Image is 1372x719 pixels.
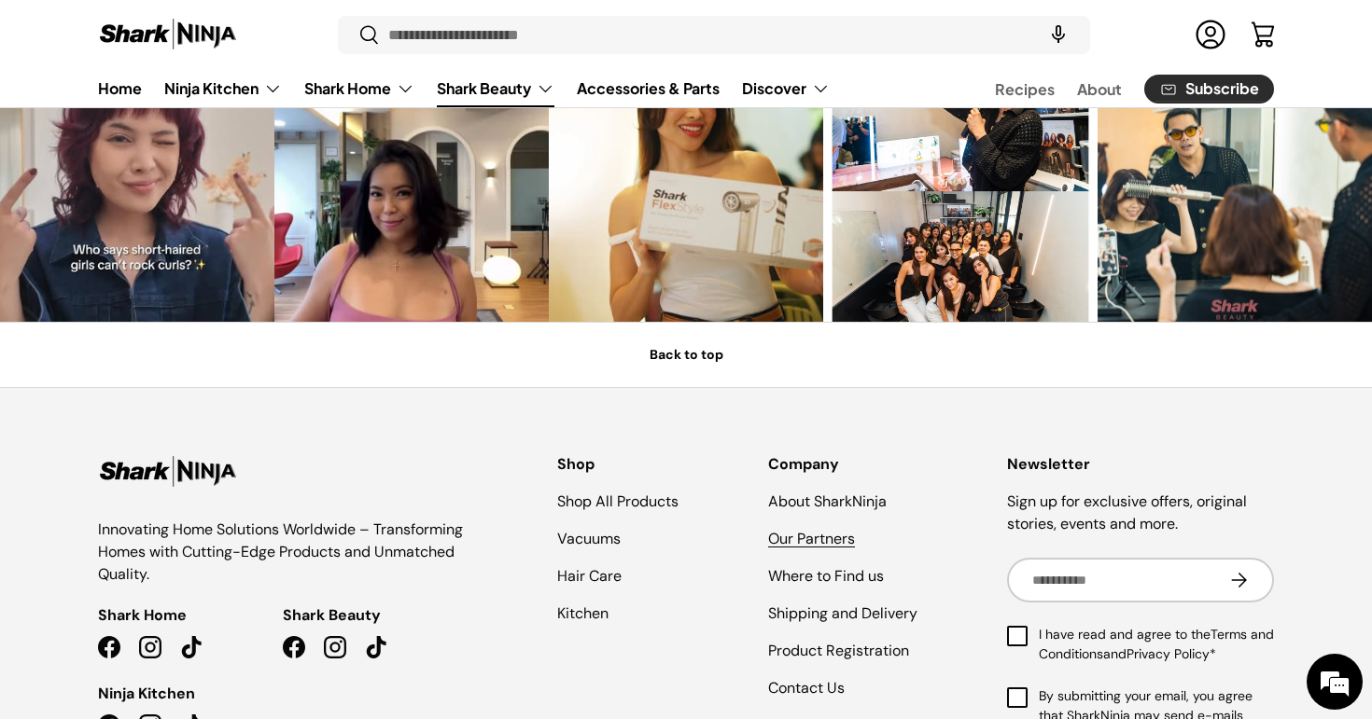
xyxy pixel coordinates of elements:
nav: Secondary [950,70,1274,107]
h2: Newsletter [1007,453,1274,476]
span: I have read and agree to the and * [1039,625,1274,664]
summary: Shark Beauty [426,70,566,107]
a: Recipes [995,71,1055,107]
speech-search-button: Search by voice [1029,15,1088,56]
a: This August, keep the hair revolution going at Marked Salon! After the succe... [1098,49,1372,322]
p: Sign up for exclusive offers, original stories, events and more. [1007,491,1274,535]
a: Accessories & Parts [577,70,720,106]
a: About SharkNinja [768,491,887,511]
a: Instant hair blow-out achieved using the @sharkbeautyph @sharkninjaph FlexSty... [274,49,549,322]
a: Kitchen [557,603,609,623]
span: We're online! [108,235,258,423]
nav: Primary [98,70,830,107]
a: About [1077,71,1122,107]
img: ICYMI: We hosted a styling masterclass with @markanthonyrosales using the Sha... [822,13,1099,358]
a: Privacy Policy [1127,645,1210,662]
img: Shark Ninja Philippines [98,17,238,53]
a: Product Registration [768,641,909,660]
a: We teamed up with @markanthonyrosales for a styling masterclass featuring the... [549,49,823,322]
a: Shop All Products [557,491,679,511]
a: Subscribe [1144,75,1274,104]
a: Contact Us [768,678,845,698]
span: Shark Home [98,604,187,627]
span: Ninja Kitchen [98,683,195,705]
a: Hair Care [557,566,622,586]
a: Vacuums [557,529,621,548]
summary: Discover [731,70,841,107]
a: Home [98,70,142,106]
span: Shark Beauty [283,604,381,627]
a: Where to Find us [768,566,884,586]
textarea: Type your message and hit 'Enter' [9,509,356,574]
summary: Shark Home [293,70,426,107]
div: Chat with us now [97,104,314,129]
a: ICYMI: We hosted a styling masterclass with @markanthonyrosales using the Sha... [823,49,1098,322]
div: Minimize live chat window [306,9,351,54]
p: Innovating Home Solutions Worldwide – Transforming Homes with Cutting-Edge Products and Unmatched... [98,519,468,586]
summary: Ninja Kitchen [153,70,293,107]
span: Subscribe [1185,82,1259,97]
a: Shipping and Delivery [768,603,917,623]
a: Our Partners [768,529,855,548]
